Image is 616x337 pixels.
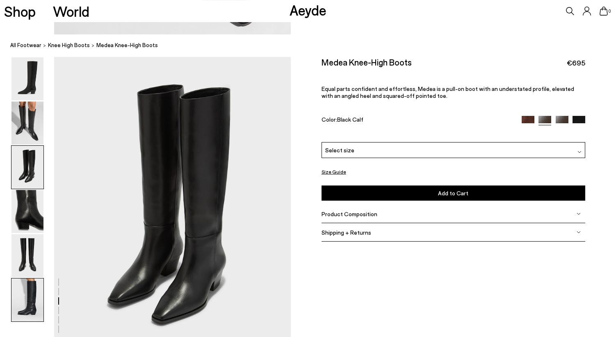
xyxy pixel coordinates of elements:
a: All Footwear [10,41,41,50]
img: Medea Knee-High Boots - Image 4 [11,190,43,233]
button: Add to Cart [322,185,585,201]
span: Medea Knee-High Boots [96,41,158,50]
img: svg%3E [577,230,581,234]
div: Color: [322,116,513,125]
img: Medea Knee-High Boots - Image 2 [11,102,43,145]
img: Medea Knee-High Boots - Image 6 [11,278,43,321]
img: Medea Knee-High Boots - Image 1 [11,57,43,100]
img: svg%3E [577,150,582,154]
a: World [53,4,89,18]
span: Add to Cart [438,190,468,197]
p: Equal parts confident and effortless, Medea is a pull-on boot with an understated profile, elevat... [322,85,585,99]
h2: Medea Knee-High Boots [322,57,412,67]
img: Medea Knee-High Boots - Image 3 [11,146,43,189]
span: knee high boots [48,42,90,48]
span: €695 [567,58,585,68]
button: Size Guide [322,167,346,177]
img: Medea Knee-High Boots - Image 5 [11,234,43,277]
a: Shop [4,4,36,18]
span: Product Composition [322,210,377,217]
span: Black Calf [337,116,363,123]
img: svg%3E [577,212,581,216]
nav: breadcrumb [10,34,616,57]
a: knee high boots [48,41,90,50]
span: 0 [608,9,612,14]
span: Select size [325,146,354,154]
a: Aeyde [290,1,326,18]
span: Shipping + Returns [322,229,371,236]
a: 0 [600,7,608,16]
